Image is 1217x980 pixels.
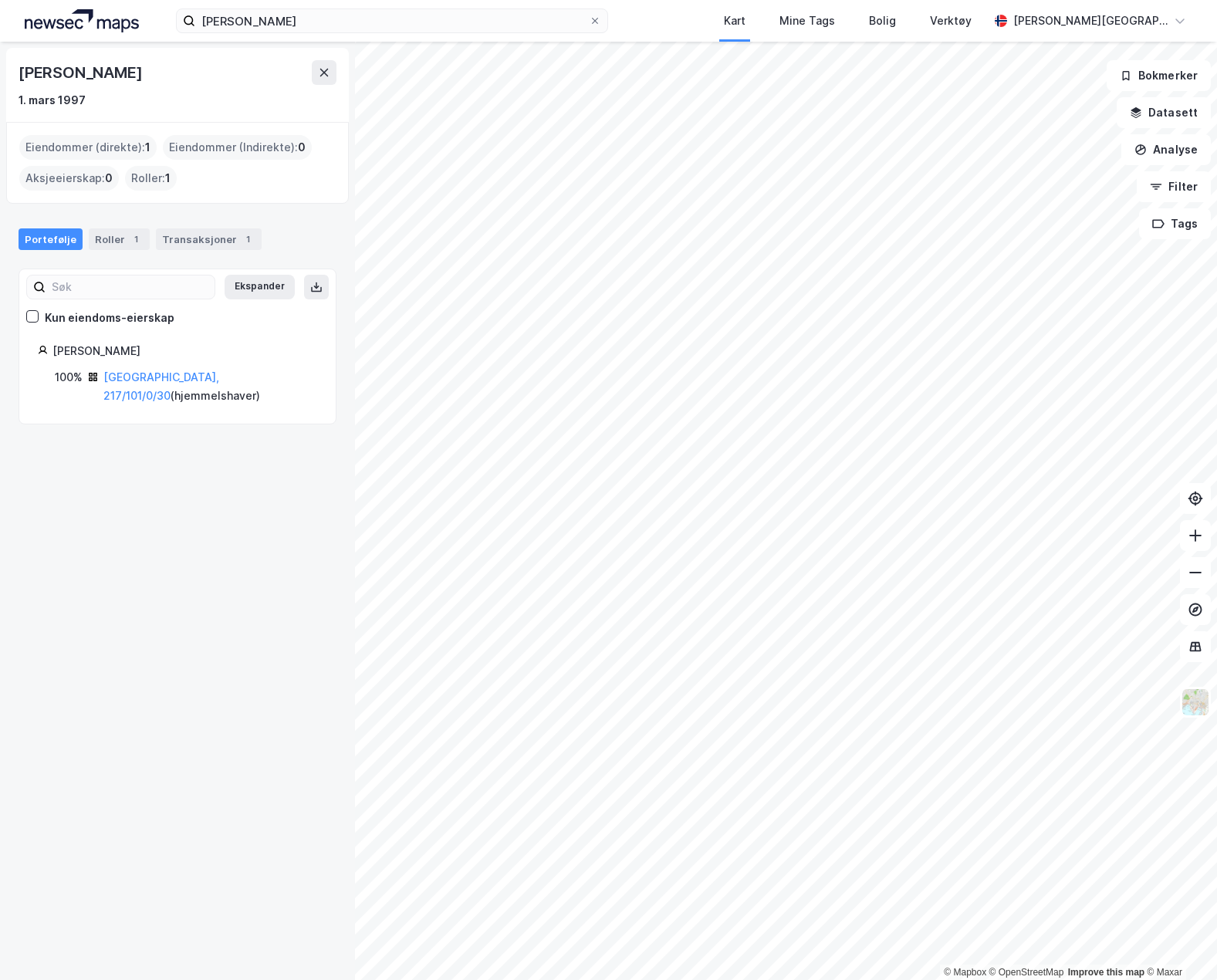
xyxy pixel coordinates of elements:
div: Kontrollprogram for chat [1140,906,1217,980]
div: Portefølje [19,228,83,250]
img: logo.a4113a55bc3d86da70a041830d287a7e.svg [25,9,139,32]
button: Tags [1139,208,1211,239]
div: Roller : [125,166,177,191]
button: Bokmerker [1107,60,1211,91]
div: Bolig [869,12,896,30]
div: Mine Tags [779,12,835,30]
div: Kart [724,12,745,30]
div: 1. mars 1997 [19,91,86,110]
input: Søk på adresse, matrikkel, gårdeiere, leietakere eller personer [195,9,589,32]
div: 1 [240,231,255,247]
div: Aksjeeierskap : [19,166,119,191]
div: ( hjemmelshaver ) [103,368,317,405]
a: OpenStreetMap [989,967,1064,978]
button: Analyse [1121,134,1211,165]
span: 1 [165,169,171,188]
iframe: Chat Widget [1140,906,1217,980]
div: [PERSON_NAME] [19,60,145,85]
a: [GEOGRAPHIC_DATA], 217/101/0/30 [103,370,219,402]
div: 1 [128,231,144,247]
span: 1 [145,138,150,157]
button: Filter [1137,171,1211,202]
div: Verktøy [930,12,972,30]
div: Eiendommer (Indirekte) : [163,135,312,160]
span: 0 [298,138,306,157]
div: 100% [55,368,83,387]
span: 0 [105,169,113,188]
div: Kun eiendoms-eierskap [45,309,174,327]
div: [PERSON_NAME] [52,342,317,360]
button: Ekspander [225,275,295,299]
div: [PERSON_NAME][GEOGRAPHIC_DATA] [1013,12,1168,30]
button: Datasett [1117,97,1211,128]
a: Mapbox [944,967,986,978]
div: Roller [89,228,150,250]
a: Improve this map [1068,967,1144,978]
div: Eiendommer (direkte) : [19,135,157,160]
img: Z [1181,688,1210,717]
input: Søk [46,275,215,299]
div: Transaksjoner [156,228,262,250]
